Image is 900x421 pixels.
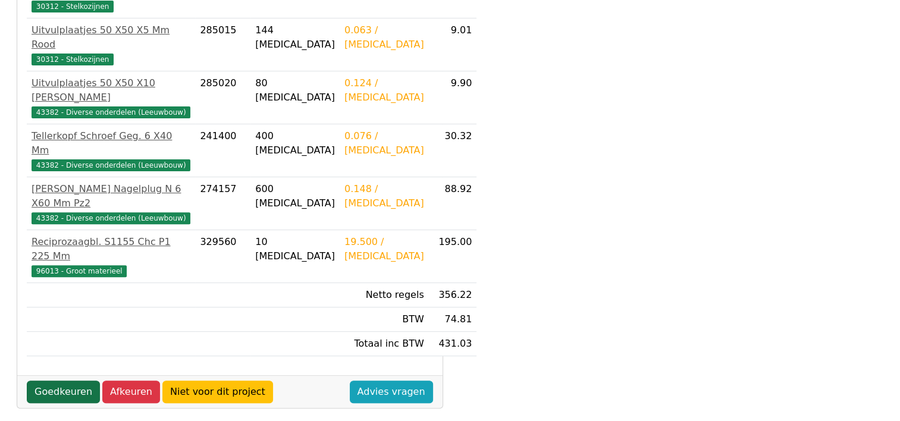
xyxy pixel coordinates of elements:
a: Goedkeuren [27,381,100,403]
div: 0.076 / [MEDICAL_DATA] [344,129,424,158]
span: 43382 - Diverse onderdelen (Leeuwbouw) [32,212,190,224]
div: [PERSON_NAME] Nagelplug N 6 X60 Mm Pz2 [32,182,190,211]
td: 329560 [195,230,250,283]
div: Uitvulplaatjes 50 X50 X10 [PERSON_NAME] [32,76,190,105]
div: 600 [MEDICAL_DATA] [255,182,335,211]
a: Uitvulplaatjes 50 X50 X5 Mm Rood30312 - Stelkozijnen [32,23,190,66]
td: 74.81 [429,307,477,332]
span: 30312 - Stelkozijnen [32,1,114,12]
td: 9.01 [429,18,477,71]
span: 30312 - Stelkozijnen [32,54,114,65]
div: Uitvulplaatjes 50 X50 X5 Mm Rood [32,23,190,52]
div: 0.063 / [MEDICAL_DATA] [344,23,424,52]
td: 285015 [195,18,250,71]
div: 19.500 / [MEDICAL_DATA] [344,235,424,263]
td: 30.32 [429,124,477,177]
a: Tellerkopf Schroef Geg. 6 X40 Mm43382 - Diverse onderdelen (Leeuwbouw) [32,129,190,172]
td: 431.03 [429,332,477,356]
a: Afkeuren [102,381,160,403]
a: Niet voor dit project [162,381,273,403]
div: 144 [MEDICAL_DATA] [255,23,335,52]
td: 356.22 [429,283,477,307]
td: 274157 [195,177,250,230]
div: 0.124 / [MEDICAL_DATA] [344,76,424,105]
a: Uitvulplaatjes 50 X50 X10 [PERSON_NAME]43382 - Diverse onderdelen (Leeuwbouw) [32,76,190,119]
span: 96013 - Groot materieel [32,265,127,277]
a: Advies vragen [350,381,433,403]
div: Tellerkopf Schroef Geg. 6 X40 Mm [32,129,190,158]
span: 43382 - Diverse onderdelen (Leeuwbouw) [32,106,190,118]
a: Reciprozaagbl. S1155 Chc P1 225 Mm96013 - Groot materieel [32,235,190,278]
div: Reciprozaagbl. S1155 Chc P1 225 Mm [32,235,190,263]
td: 88.92 [429,177,477,230]
td: 285020 [195,71,250,124]
span: 43382 - Diverse onderdelen (Leeuwbouw) [32,159,190,171]
td: 9.90 [429,71,477,124]
div: 80 [MEDICAL_DATA] [255,76,335,105]
div: 400 [MEDICAL_DATA] [255,129,335,158]
td: 195.00 [429,230,477,283]
div: 10 [MEDICAL_DATA] [255,235,335,263]
div: 0.148 / [MEDICAL_DATA] [344,182,424,211]
td: Totaal inc BTW [340,332,429,356]
td: Netto regels [340,283,429,307]
td: BTW [340,307,429,332]
a: [PERSON_NAME] Nagelplug N 6 X60 Mm Pz243382 - Diverse onderdelen (Leeuwbouw) [32,182,190,225]
td: 241400 [195,124,250,177]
